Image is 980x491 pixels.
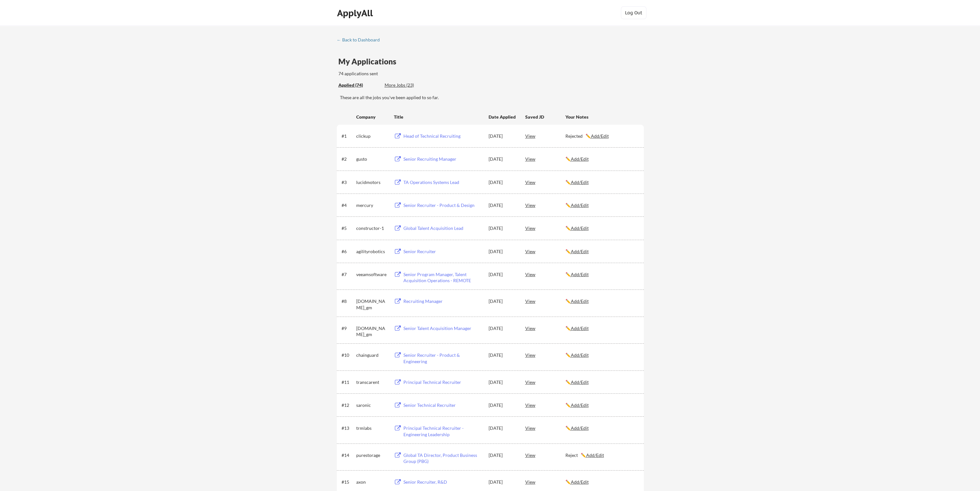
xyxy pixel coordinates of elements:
[525,322,565,334] div: View
[337,37,385,44] a: ← Back to Dashboard
[525,176,565,188] div: View
[356,479,388,485] div: axon
[489,479,517,485] div: [DATE]
[342,179,354,186] div: #3
[571,180,589,185] u: Add/Edit
[356,156,388,162] div: gusto
[489,271,517,278] div: [DATE]
[565,156,638,162] div: ✏️
[489,298,517,304] div: [DATE]
[337,8,375,18] div: ApplyAll
[489,425,517,431] div: [DATE]
[565,298,638,304] div: ✏️
[565,379,638,385] div: ✏️
[565,133,638,139] div: Rejected ✏️
[565,271,638,278] div: ✏️
[356,179,388,186] div: lucidmotors
[525,376,565,388] div: View
[385,82,431,89] div: These are job applications we think you'd be a good fit for, but couldn't apply you to automatica...
[489,325,517,332] div: [DATE]
[356,114,388,120] div: Company
[565,479,638,485] div: ✏️
[356,225,388,231] div: constructor-1
[356,325,388,338] div: [DOMAIN_NAME]_gm
[571,249,589,254] u: Add/Edit
[342,248,354,255] div: #6
[403,156,483,162] div: Senior Recruiting Manager
[571,225,589,231] u: Add/Edit
[342,202,354,209] div: #4
[525,422,565,434] div: View
[342,325,354,332] div: #9
[525,111,565,122] div: Saved JD
[342,479,354,485] div: #15
[525,153,565,165] div: View
[342,156,354,162] div: #2
[565,248,638,255] div: ✏️
[565,402,638,408] div: ✏️
[403,352,483,364] div: Senior Recruiter - Product & Engineering
[342,225,354,231] div: #5
[525,449,565,461] div: View
[356,202,388,209] div: mercury
[525,349,565,361] div: View
[403,298,483,304] div: Recruiting Manager
[525,295,565,307] div: View
[356,298,388,311] div: [DOMAIN_NAME]_gm
[525,222,565,234] div: View
[571,202,589,208] u: Add/Edit
[571,425,589,431] u: Add/Edit
[571,156,589,162] u: Add/Edit
[571,379,589,385] u: Add/Edit
[403,379,483,385] div: Principal Technical Recruiter
[571,479,589,485] u: Add/Edit
[356,402,388,408] div: saronic
[525,268,565,280] div: View
[489,402,517,408] div: [DATE]
[565,114,638,120] div: Your Notes
[356,352,388,358] div: chainguard
[571,298,589,304] u: Add/Edit
[591,133,609,139] u: Add/Edit
[403,202,483,209] div: Senior Recruiter - Product & Design
[565,325,638,332] div: ✏️
[403,402,483,408] div: Senior Technical Recruiter
[403,133,483,139] div: Head of Technical Recruiting
[342,298,354,304] div: #8
[489,352,517,358] div: [DATE]
[525,130,565,142] div: View
[403,225,483,231] div: Global Talent Acquisition Lead
[342,133,354,139] div: #1
[338,82,380,89] div: These are all the jobs you've been applied to so far.
[342,425,354,431] div: #13
[338,82,380,88] div: Applied (74)
[489,452,517,458] div: [DATE]
[489,379,517,385] div: [DATE]
[340,94,644,101] div: These are all the jobs you've been applied to so far.
[489,133,517,139] div: [DATE]
[356,452,388,458] div: purestorage
[403,325,483,332] div: Senior Talent Acquisition Manager
[342,352,354,358] div: #10
[403,248,483,255] div: Senior Recruiter
[403,479,483,485] div: Senior Recruiter, R&D
[356,425,388,431] div: trmlabs
[489,179,517,186] div: [DATE]
[403,271,483,284] div: Senior Program Manager, Talent Acquisition Operations - REMOTE
[571,272,589,277] u: Add/Edit
[356,379,388,385] div: transcarent
[489,225,517,231] div: [DATE]
[525,399,565,411] div: View
[342,402,354,408] div: #12
[337,38,385,42] div: ← Back to Dashboard
[356,133,388,139] div: clickup
[342,452,354,458] div: #14
[565,202,638,209] div: ✏️
[565,425,638,431] div: ✏️
[356,248,388,255] div: agilityrobotics
[565,452,638,458] div: Reject ✏️
[571,402,589,408] u: Add/Edit
[565,179,638,186] div: ✏️
[525,199,565,211] div: View
[621,6,646,19] button: Log Out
